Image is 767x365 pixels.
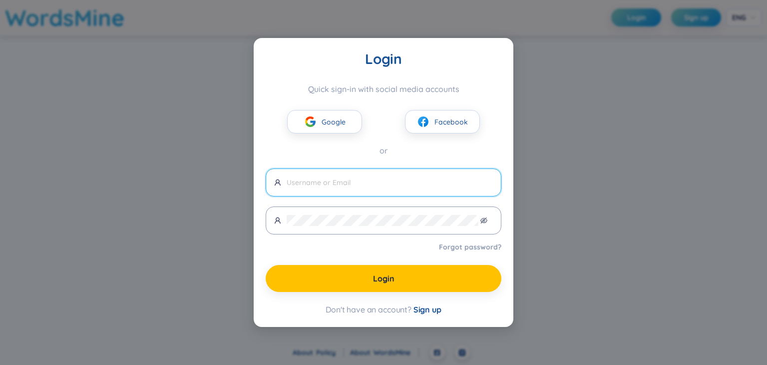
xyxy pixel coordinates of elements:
img: google [304,115,317,128]
div: Quick sign-in with social media accounts [266,84,501,94]
button: googleGoogle [287,110,362,133]
span: user [274,217,281,224]
img: facebook [417,115,429,128]
div: Login [266,50,501,68]
input: Username or Email [287,177,493,188]
span: Facebook [434,116,468,127]
span: Login [373,273,394,284]
span: Google [322,116,346,127]
span: Sign up [413,304,441,314]
div: Don't have an account? [266,304,501,315]
div: or [266,144,501,157]
span: user [274,179,281,186]
button: Login [266,265,501,292]
button: facebookFacebook [405,110,480,133]
a: Forgot password? [439,242,501,252]
span: eye-invisible [480,217,487,224]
